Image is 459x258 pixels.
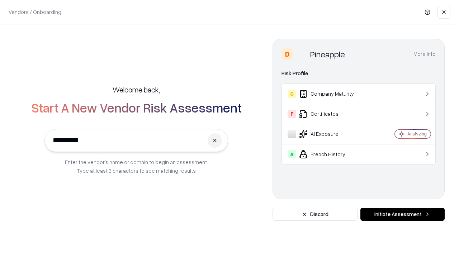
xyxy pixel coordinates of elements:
[288,110,296,118] div: F
[281,69,436,78] div: Risk Profile
[360,208,445,221] button: Initiate Assessment
[310,48,345,60] div: Pineapple
[288,130,373,138] div: AI Exposure
[273,208,358,221] button: Discard
[288,90,296,98] div: C
[288,110,373,118] div: Certificates
[413,48,436,61] button: More info
[288,90,373,98] div: Company Maturity
[31,100,242,115] h2: Start A New Vendor Risk Assessment
[288,150,373,158] div: Breach History
[281,48,293,60] div: D
[113,85,160,95] h5: Welcome back,
[65,158,208,175] p: Enter the vendor’s name or domain to begin an assessment. Type at least 3 characters to see match...
[296,48,307,60] img: Pineapple
[407,131,427,137] div: Analyzing
[9,8,61,16] p: Vendors / Onboarding
[288,150,296,158] div: A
